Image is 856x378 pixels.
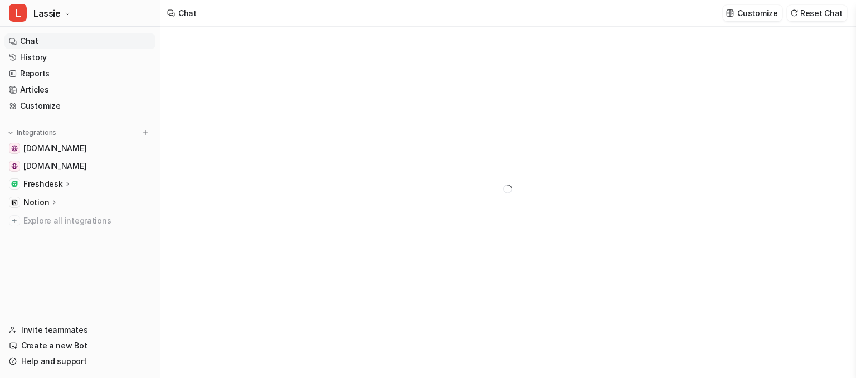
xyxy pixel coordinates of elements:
span: Explore all integrations [23,212,151,230]
p: Integrations [17,128,56,137]
img: reset [790,9,798,17]
span: [DOMAIN_NAME] [23,161,86,172]
a: Explore all integrations [4,213,155,229]
button: Reset Chat [787,5,847,21]
img: explore all integrations [9,215,20,226]
p: Notion [23,197,49,208]
a: Help and support [4,353,155,369]
a: Invite teammates [4,322,155,338]
span: [DOMAIN_NAME] [23,143,86,154]
div: Chat [178,7,197,19]
p: Freshdesk [23,178,62,190]
a: Reports [4,66,155,81]
img: Notion [11,199,18,206]
img: online.whenhoundsfly.com [11,163,18,169]
a: www.whenhoundsfly.com[DOMAIN_NAME] [4,140,155,156]
a: Articles [4,82,155,98]
span: Lassie [33,6,61,21]
button: Customize [723,5,782,21]
img: Freshdesk [11,181,18,187]
a: Customize [4,98,155,114]
a: Chat [4,33,155,49]
img: customize [726,9,734,17]
p: Customize [737,7,777,19]
img: expand menu [7,129,14,137]
img: menu_add.svg [142,129,149,137]
span: L [9,4,27,22]
a: History [4,50,155,65]
button: Integrations [4,127,60,138]
a: Create a new Bot [4,338,155,353]
a: online.whenhoundsfly.com[DOMAIN_NAME] [4,158,155,174]
img: www.whenhoundsfly.com [11,145,18,152]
